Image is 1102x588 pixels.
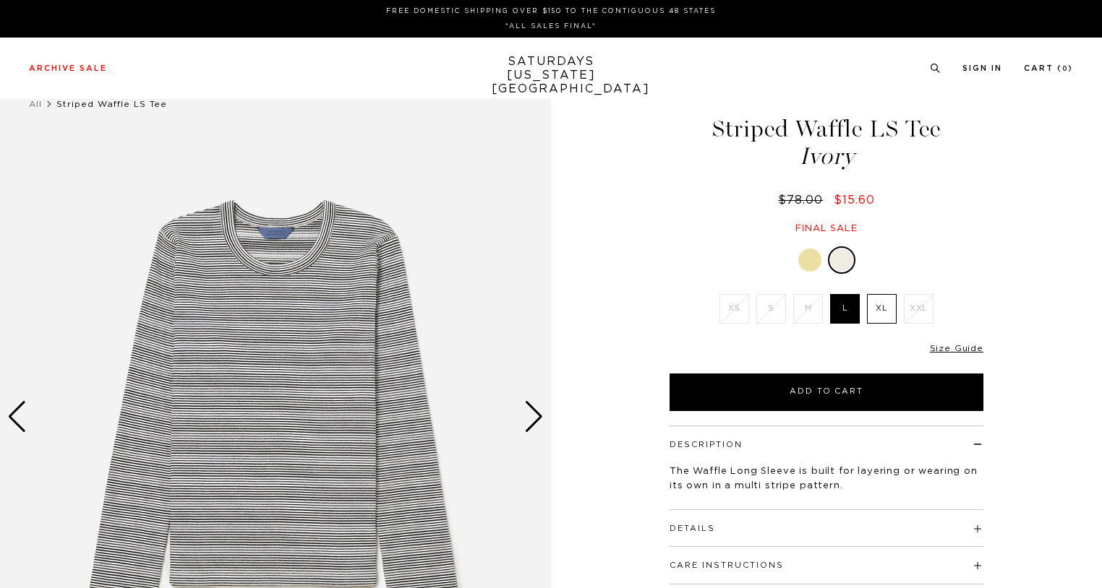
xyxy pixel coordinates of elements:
span: Ivory [667,144,986,168]
small: 0 [1062,66,1068,72]
a: Sign In [962,64,1002,72]
button: Add to Cart [670,373,983,411]
h1: Striped Waffle LS Tee [667,117,986,168]
a: Size Guide [930,344,983,353]
a: All [29,100,42,108]
a: SATURDAYS[US_STATE][GEOGRAPHIC_DATA] [492,55,611,96]
label: XL [867,294,897,324]
label: L [830,294,860,324]
div: Next slide [524,401,544,433]
p: *ALL SALES FINAL* [35,21,1067,32]
p: FREE DOMESTIC SHIPPING OVER $150 TO THE CONTIGUOUS 48 STATES [35,6,1067,17]
p: The Waffle Long Sleeve is built for layering or wearing on its own in a multi stripe pattern. [670,464,983,493]
a: Cart (0) [1024,64,1073,72]
a: Archive Sale [29,64,107,72]
span: Striped Waffle LS Tee [56,100,167,108]
div: Final sale [667,222,986,235]
del: $78.00 [778,194,829,206]
div: Previous slide [7,401,27,433]
span: $15.60 [834,194,875,206]
button: Details [670,524,715,532]
button: Description [670,441,743,449]
button: Care Instructions [670,561,784,569]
